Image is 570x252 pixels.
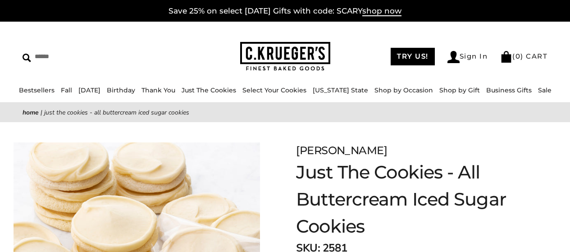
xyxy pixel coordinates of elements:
[515,52,521,60] span: 0
[439,86,480,94] a: Shop by Gift
[486,86,532,94] a: Business Gifts
[44,108,189,117] span: Just The Cookies - All Buttercream Iced Sugar Cookies
[19,86,55,94] a: Bestsellers
[500,52,547,60] a: (0) CART
[141,86,175,94] a: Thank You
[296,159,525,240] h1: Just The Cookies - All Buttercream Iced Sugar Cookies
[447,51,488,63] a: Sign In
[296,142,525,159] div: [PERSON_NAME]
[78,86,100,94] a: [DATE]
[374,86,433,94] a: Shop by Occasion
[23,107,547,118] nav: breadcrumbs
[169,6,401,16] a: Save 25% on select [DATE] Gifts with code: SCARYshop now
[23,50,143,64] input: Search
[313,86,368,94] a: [US_STATE] State
[41,108,42,117] span: |
[362,6,401,16] span: shop now
[23,108,39,117] a: Home
[240,42,330,71] img: C.KRUEGER'S
[107,86,135,94] a: Birthday
[23,54,31,62] img: Search
[538,86,552,94] a: Sale
[447,51,460,63] img: Account
[182,86,236,94] a: Just The Cookies
[242,86,306,94] a: Select Your Cookies
[500,51,512,63] img: Bag
[61,86,72,94] a: Fall
[391,48,435,65] a: TRY US!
